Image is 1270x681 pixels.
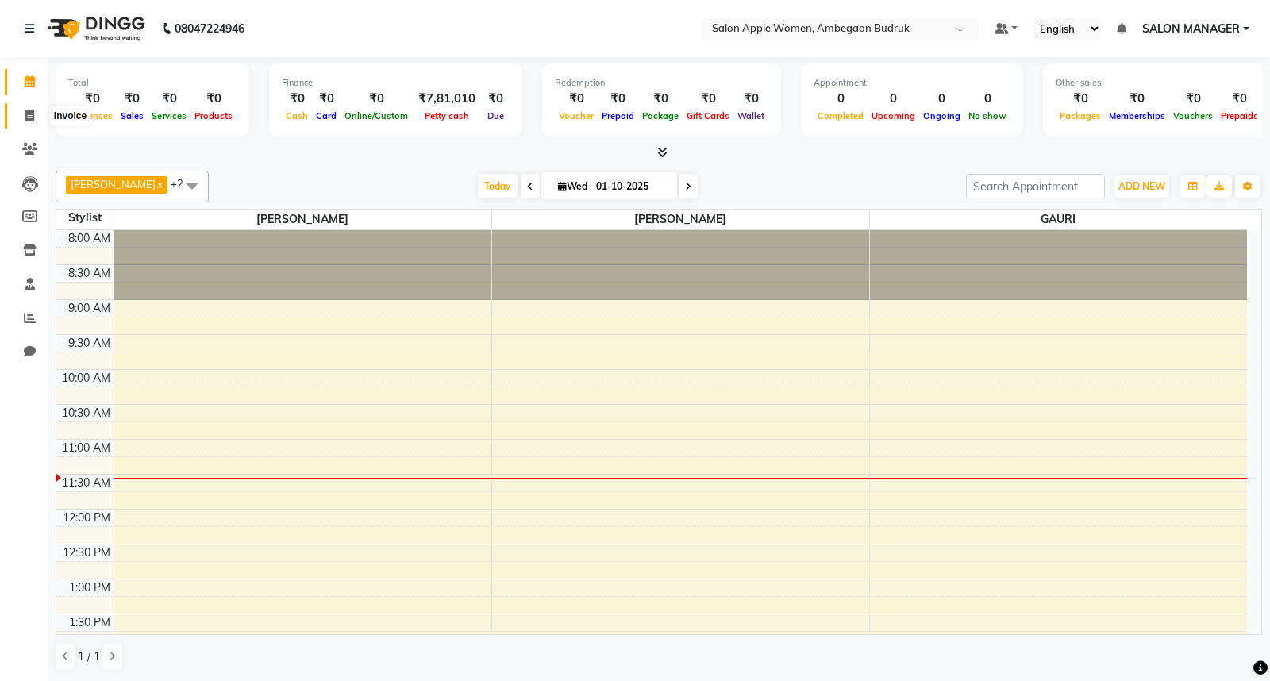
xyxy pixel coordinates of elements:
[919,110,964,121] span: Ongoing
[966,174,1105,198] input: Search Appointment
[638,110,683,121] span: Package
[68,76,237,90] div: Total
[282,110,312,121] span: Cash
[65,335,114,352] div: 9:30 AM
[65,230,114,247] div: 8:00 AM
[148,90,190,108] div: ₹0
[1217,110,1262,121] span: Prepaids
[40,6,149,51] img: logo
[341,110,412,121] span: Online/Custom
[59,475,114,491] div: 11:30 AM
[421,110,473,121] span: Petty cash
[1118,180,1165,192] span: ADD NEW
[412,90,482,108] div: ₹7,81,010
[1169,110,1217,121] span: Vouchers
[59,405,114,421] div: 10:30 AM
[814,90,868,108] div: 0
[683,90,733,108] div: ₹0
[65,265,114,282] div: 8:30 AM
[71,178,156,190] span: [PERSON_NAME]
[868,110,919,121] span: Upcoming
[733,90,768,108] div: ₹0
[1056,110,1105,121] span: Packages
[66,579,114,596] div: 1:00 PM
[482,90,510,108] div: ₹0
[598,90,638,108] div: ₹0
[117,90,148,108] div: ₹0
[868,90,919,108] div: 0
[171,177,195,190] span: +2
[1114,175,1169,198] button: ADD NEW
[554,180,591,192] span: Wed
[492,210,869,229] span: [PERSON_NAME]
[59,440,114,456] div: 11:00 AM
[870,210,1248,229] span: GAURI
[555,110,598,121] span: Voucher
[117,110,148,121] span: Sales
[312,90,341,108] div: ₹0
[733,110,768,121] span: Wallet
[148,110,190,121] span: Services
[312,110,341,121] span: Card
[964,90,1010,108] div: 0
[814,76,1010,90] div: Appointment
[68,90,117,108] div: ₹0
[190,110,237,121] span: Products
[814,110,868,121] span: Completed
[964,110,1010,121] span: No show
[483,110,508,121] span: Due
[156,178,163,190] a: x
[591,175,671,198] input: 2025-10-01
[60,510,114,526] div: 12:00 PM
[1105,110,1169,121] span: Memberships
[175,6,244,51] b: 08047224946
[1217,90,1262,108] div: ₹0
[341,90,412,108] div: ₹0
[190,90,237,108] div: ₹0
[1142,21,1240,37] span: SALON MANAGER
[78,648,100,665] span: 1 / 1
[598,110,638,121] span: Prepaid
[66,614,114,631] div: 1:30 PM
[1169,90,1217,108] div: ₹0
[114,210,491,229] span: [PERSON_NAME]
[282,90,312,108] div: ₹0
[555,90,598,108] div: ₹0
[56,210,114,226] div: Stylist
[478,174,518,198] span: Today
[59,370,114,387] div: 10:00 AM
[60,544,114,561] div: 12:30 PM
[1105,90,1169,108] div: ₹0
[65,300,114,317] div: 9:00 AM
[683,110,733,121] span: Gift Cards
[50,106,90,125] div: Invoice
[1056,90,1105,108] div: ₹0
[282,76,510,90] div: Finance
[919,90,964,108] div: 0
[555,76,768,90] div: Redemption
[638,90,683,108] div: ₹0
